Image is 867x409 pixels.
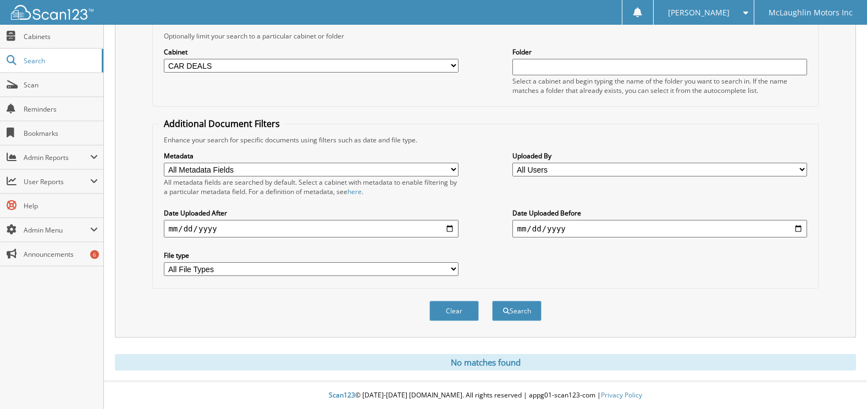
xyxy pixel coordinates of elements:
span: Scan123 [329,390,355,400]
span: Announcements [24,250,98,259]
iframe: Chat Widget [812,356,867,409]
span: Scan [24,80,98,90]
span: [PERSON_NAME] [668,9,730,16]
div: © [DATE]-[DATE] [DOMAIN_NAME]. All rights reserved | appg01-scan123-com | [104,382,867,409]
label: Date Uploaded Before [512,208,807,218]
input: start [164,220,458,237]
span: McLaughlin Motors Inc [769,9,853,16]
span: Reminders [24,104,98,114]
div: Enhance your search for specific documents using filters such as date and file type. [158,135,812,145]
span: Cabinets [24,32,98,41]
div: Select a cabinet and begin typing the name of the folder you want to search in. If the name match... [512,76,807,95]
span: User Reports [24,177,90,186]
div: 6 [90,250,99,259]
span: Admin Menu [24,225,90,235]
a: here [347,187,362,196]
a: Privacy Policy [601,390,642,400]
span: Help [24,201,98,211]
label: Cabinet [164,47,458,57]
label: Metadata [164,151,458,161]
label: Folder [512,47,807,57]
input: end [512,220,807,237]
img: scan123-logo-white.svg [11,5,93,20]
button: Search [492,301,542,321]
span: Search [24,56,96,65]
div: All metadata fields are searched by default. Select a cabinet with metadata to enable filtering b... [164,178,458,196]
span: Bookmarks [24,129,98,138]
label: Date Uploaded After [164,208,458,218]
div: Optionally limit your search to a particular cabinet or folder [158,31,812,41]
legend: Additional Document Filters [158,118,285,130]
button: Clear [429,301,479,321]
span: Admin Reports [24,153,90,162]
label: Uploaded By [512,151,807,161]
div: No matches found [115,354,856,371]
label: File type [164,251,458,260]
